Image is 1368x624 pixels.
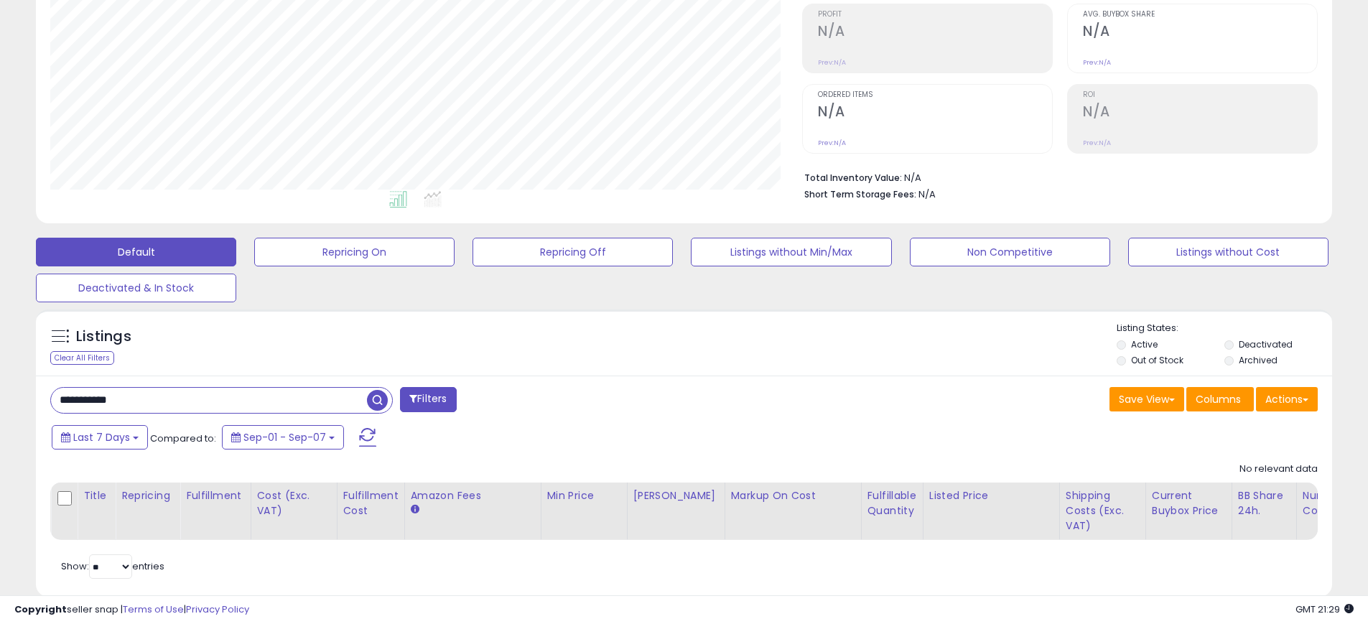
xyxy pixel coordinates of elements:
h5: Listings [76,327,131,347]
button: Actions [1256,387,1318,411]
div: Title [83,488,109,503]
div: Fulfillment [186,488,244,503]
button: Repricing On [254,238,455,266]
small: Amazon Fees. [411,503,419,516]
button: Repricing Off [473,238,673,266]
b: Total Inventory Value: [804,172,902,184]
a: Terms of Use [123,602,184,616]
small: Prev: N/A [1083,139,1111,147]
div: Cost (Exc. VAT) [257,488,331,518]
button: Save View [1109,387,1184,411]
a: Privacy Policy [186,602,249,616]
button: Filters [400,387,456,412]
button: Listings without Cost [1128,238,1329,266]
button: Non Competitive [910,238,1110,266]
div: Fulfillable Quantity [867,488,917,518]
div: Current Buybox Price [1152,488,1226,518]
span: Compared to: [150,432,216,445]
button: Sep-01 - Sep-07 [222,425,344,450]
span: Show: entries [61,559,164,573]
div: Amazon Fees [411,488,535,503]
label: Archived [1239,354,1278,366]
div: Clear All Filters [50,351,114,365]
small: Prev: N/A [818,139,846,147]
b: Short Term Storage Fees: [804,188,916,200]
div: Markup on Cost [731,488,855,503]
span: 2025-09-15 21:29 GMT [1295,602,1354,616]
button: Listings without Min/Max [691,238,891,266]
div: BB Share 24h. [1238,488,1290,518]
small: Prev: N/A [818,58,846,67]
span: Columns [1196,392,1241,406]
p: Listing States: [1117,322,1332,335]
span: Last 7 Days [73,430,130,444]
div: Shipping Costs (Exc. VAT) [1066,488,1140,534]
div: Fulfillment Cost [343,488,399,518]
button: Deactivated & In Stock [36,274,236,302]
h2: N/A [818,103,1052,123]
span: Avg. Buybox Share [1083,11,1317,19]
span: Ordered Items [818,91,1052,99]
h2: N/A [818,23,1052,42]
label: Active [1131,338,1158,350]
button: Last 7 Days [52,425,148,450]
h2: N/A [1083,23,1317,42]
label: Out of Stock [1131,354,1183,366]
strong: Copyright [14,602,67,616]
span: Profit [818,11,1052,19]
div: Repricing [121,488,174,503]
div: Min Price [547,488,621,503]
small: Prev: N/A [1083,58,1111,67]
div: [PERSON_NAME] [633,488,719,503]
div: seller snap | | [14,603,249,617]
div: No relevant data [1239,462,1318,476]
label: Deactivated [1239,338,1293,350]
button: Default [36,238,236,266]
span: Sep-01 - Sep-07 [243,430,326,444]
div: Num of Comp. [1303,488,1355,518]
th: The percentage added to the cost of goods (COGS) that forms the calculator for Min & Max prices. [725,483,861,540]
span: ROI [1083,91,1317,99]
button: Columns [1186,387,1254,411]
li: N/A [804,168,1307,185]
div: Listed Price [929,488,1053,503]
span: N/A [918,187,936,201]
h2: N/A [1083,103,1317,123]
